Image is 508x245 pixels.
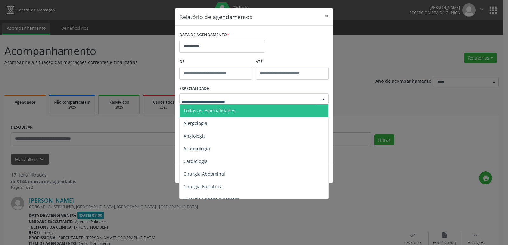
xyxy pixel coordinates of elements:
label: DATA DE AGENDAMENTO [179,30,229,40]
span: Alergologia [184,120,207,126]
span: Todas as especialidades [184,107,235,113]
label: ESPECIALIDADE [179,84,209,94]
span: Cirurgia Cabeça e Pescoço [184,196,239,202]
span: Cirurgia Bariatrica [184,184,223,190]
button: Close [320,8,333,24]
span: Cirurgia Abdominal [184,171,225,177]
span: Angiologia [184,133,206,139]
label: ATÉ [256,57,329,67]
span: Arritmologia [184,145,210,152]
label: De [179,57,252,67]
h5: Relatório de agendamentos [179,13,252,21]
span: Cardiologia [184,158,208,164]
